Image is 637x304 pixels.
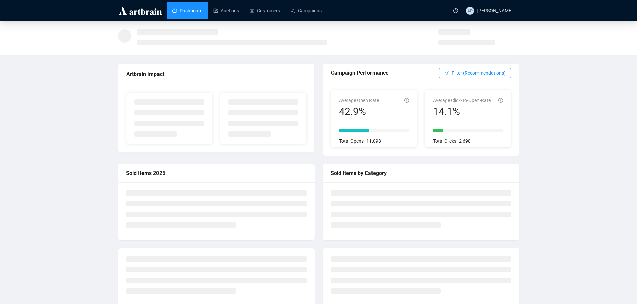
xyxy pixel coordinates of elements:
span: info-circle [498,98,503,103]
a: Dashboard [172,2,203,19]
span: [PERSON_NAME] [477,8,513,13]
div: Campaign Performance [331,69,439,77]
span: AP [467,7,473,14]
span: question-circle [453,8,458,13]
span: Average Open Rate [339,98,379,103]
span: 2,698 [459,138,471,144]
span: Filter (Recommendations) [452,69,506,77]
a: Campaigns [291,2,322,19]
button: Filter (Recommendations) [439,68,511,78]
span: filter [444,70,449,75]
div: Sold Items by Category [331,169,511,177]
span: Total Opens [339,138,364,144]
span: 11,098 [366,138,381,144]
span: Total Clicks [433,138,456,144]
div: Artbrain Impact [126,70,306,78]
a: Customers [250,2,280,19]
img: logo [118,5,163,16]
div: 42.9% [339,105,379,118]
span: info-circle [404,98,409,103]
div: Sold Items 2025 [126,169,307,177]
a: Auctions [213,2,239,19]
span: Average Click-To-Open-Rate [433,98,491,103]
div: 14.1% [433,105,491,118]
